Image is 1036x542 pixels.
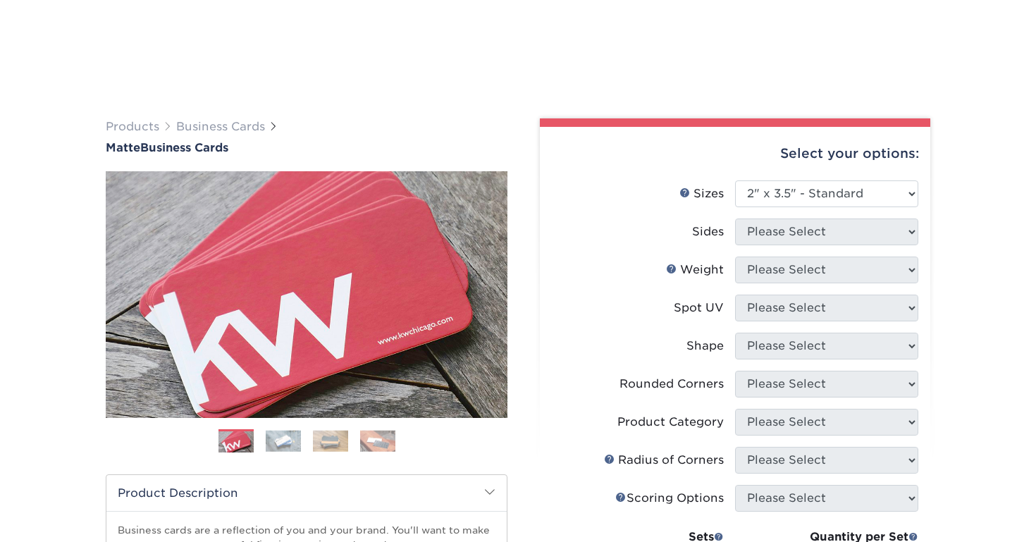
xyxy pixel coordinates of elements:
[106,94,507,495] img: Matte 01
[360,430,395,452] img: Business Cards 04
[666,261,724,278] div: Weight
[106,141,507,154] a: MatteBusiness Cards
[218,424,254,460] img: Business Cards 01
[674,300,724,316] div: Spot UV
[313,430,348,452] img: Business Cards 03
[615,490,724,507] div: Scoring Options
[266,430,301,452] img: Business Cards 02
[604,452,724,469] div: Radius of Corners
[679,185,724,202] div: Sizes
[106,475,507,511] h2: Product Description
[106,141,140,154] span: Matte
[106,141,507,154] h1: Business Cards
[106,120,159,133] a: Products
[617,414,724,431] div: Product Category
[551,127,919,180] div: Select your options:
[619,376,724,393] div: Rounded Corners
[176,120,265,133] a: Business Cards
[692,223,724,240] div: Sides
[686,338,724,355] div: Shape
